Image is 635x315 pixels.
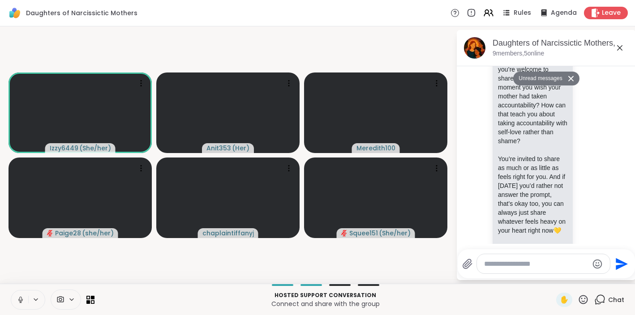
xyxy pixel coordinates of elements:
[560,294,569,305] span: ✋
[592,259,603,269] button: Emoji picker
[79,144,111,153] span: ( She/her )
[82,229,114,238] span: ( she/her )
[608,295,624,304] span: Chat
[551,9,577,17] span: Agenda
[553,227,561,234] span: 💛
[464,37,485,59] img: Daughters of Narcissictic Mothers, Oct 06
[493,49,544,58] p: 9 members, 5 online
[610,254,631,274] button: Send
[498,154,567,235] p: You’re invited to share as much or as little as feels right for you. And if [DATE] you’d rather n...
[513,72,565,86] button: Unread messages
[498,56,567,145] p: As a gentle check-in, you’re welcome to share: What’s one moment you wish your mother had taken a...
[50,144,78,153] span: Izzy6449
[100,299,551,308] p: Connect and share with the group
[514,9,531,17] span: Rules
[202,229,254,238] span: chaplaintiffanyj
[7,5,22,21] img: ShareWell Logomark
[206,144,231,153] span: Anit353
[484,260,588,268] textarea: Type your message
[341,230,348,236] span: audio-muted
[379,229,411,238] span: ( She/her )
[602,9,621,17] span: Leave
[47,230,53,236] span: audio-muted
[26,9,137,17] span: Daughters of Narcissictic Mothers
[100,291,551,299] p: Hosted support conversation
[232,144,249,153] span: ( Her )
[55,229,81,238] span: Paige28
[356,144,395,153] span: Meredith100
[349,229,378,238] span: Squee151
[493,38,629,49] div: Daughters of Narcissictic Mothers, [DATE]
